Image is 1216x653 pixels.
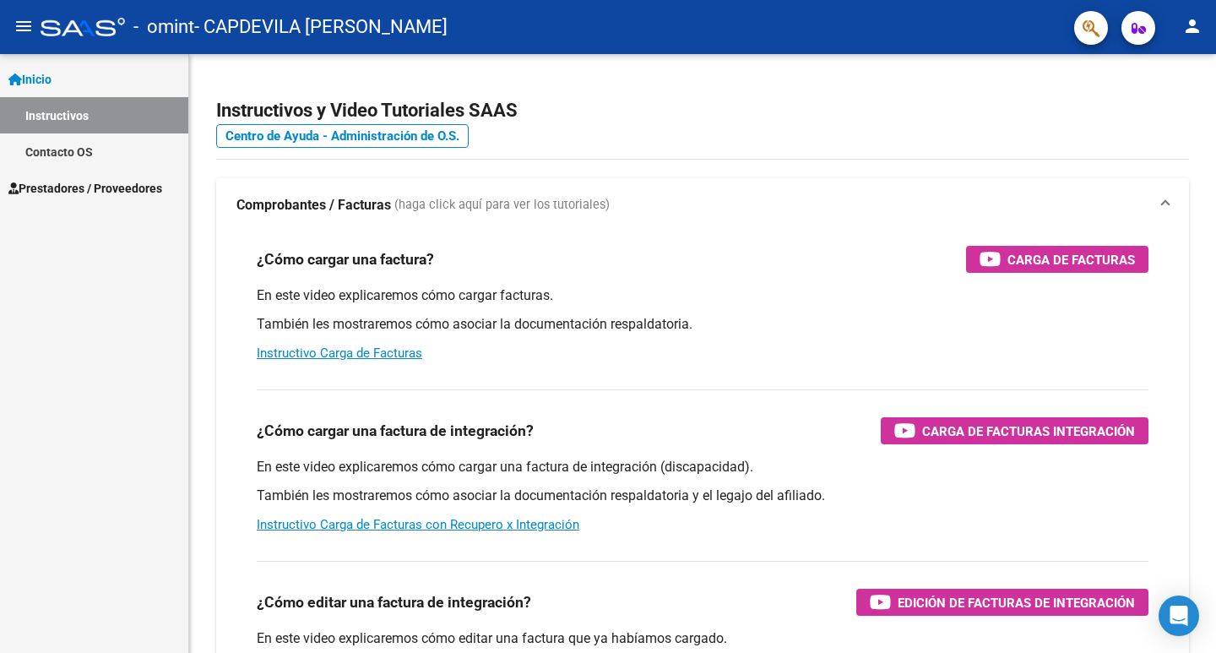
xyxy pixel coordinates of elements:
span: Carga de Facturas [1007,249,1135,270]
p: En este video explicaremos cómo editar una factura que ya habíamos cargado. [257,629,1148,648]
h2: Instructivos y Video Tutoriales SAAS [216,95,1189,127]
h3: ¿Cómo editar una factura de integración? [257,590,531,614]
span: (haga click aquí para ver los tutoriales) [394,196,610,215]
h3: ¿Cómo cargar una factura de integración? [257,419,534,443]
a: Instructivo Carga de Facturas [257,346,422,361]
p: En este video explicaremos cómo cargar una factura de integración (discapacidad). [257,458,1148,476]
mat-expansion-panel-header: Comprobantes / Facturas (haga click aquí para ver los tutoriales) [216,178,1189,232]
span: Prestadores / Proveedores [8,179,162,198]
p: En este video explicaremos cómo cargar facturas. [257,286,1148,305]
button: Carga de Facturas [966,246,1148,273]
a: Centro de Ayuda - Administración de O.S. [216,124,469,148]
button: Carga de Facturas Integración [881,417,1148,444]
p: También les mostraremos cómo asociar la documentación respaldatoria. [257,315,1148,334]
span: Inicio [8,70,52,89]
button: Edición de Facturas de integración [856,589,1148,616]
span: - omint [133,8,194,46]
span: Edición de Facturas de integración [898,592,1135,613]
span: - CAPDEVILA [PERSON_NAME] [194,8,448,46]
mat-icon: menu [14,16,34,36]
strong: Comprobantes / Facturas [236,196,391,215]
span: Carga de Facturas Integración [922,421,1135,442]
mat-icon: person [1182,16,1202,36]
div: Open Intercom Messenger [1159,596,1199,636]
h3: ¿Cómo cargar una factura? [257,248,434,271]
p: También les mostraremos cómo asociar la documentación respaldatoria y el legajo del afiliado. [257,487,1148,505]
a: Instructivo Carga de Facturas con Recupero x Integración [257,517,579,532]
